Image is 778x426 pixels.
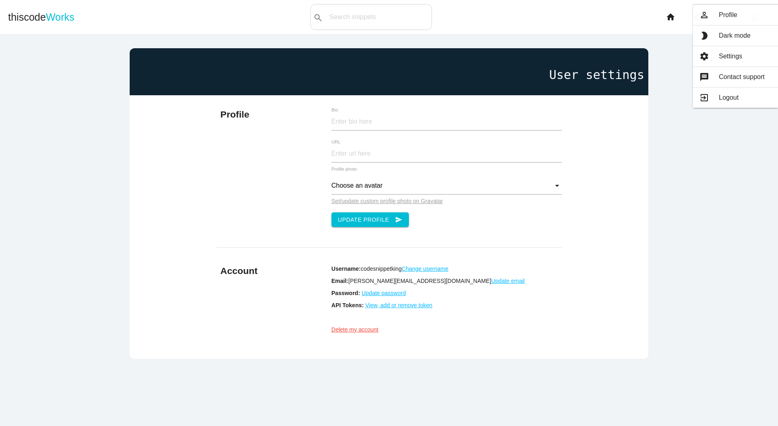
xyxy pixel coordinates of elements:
[220,109,249,120] b: Profile
[331,278,562,284] p: [PERSON_NAME][EMAIL_ADDRESS][DOMAIN_NAME]
[331,167,357,171] label: Profile photo
[331,145,562,163] input: Enter url here
[331,326,378,333] a: Delete my account
[46,11,74,23] span: Works
[693,5,778,25] a: person_outlineProfile
[134,68,644,81] h1: User settings
[331,265,562,272] p: codesnippetking
[699,73,709,81] i: message
[491,278,525,284] a: Update email
[331,265,361,272] b: Username:
[331,113,562,131] input: Enter bio here
[699,52,709,61] i: settings
[361,290,406,296] a: Update password
[331,302,364,308] b: API Tokens:
[331,198,443,204] a: Set/update custom profile photo on Gravatar
[325,9,432,26] input: Search snippets
[666,4,675,30] i: home
[331,139,523,145] label: URL
[311,4,325,30] button: search
[331,212,409,227] button: Update Profilesend
[699,93,709,102] i: exit_to_app
[693,46,778,66] a: settingsSettings
[693,67,778,87] a: messageContact support
[395,212,402,227] i: send
[331,290,360,296] b: Password:
[331,278,348,284] b: Email:
[365,302,433,308] a: View, add or remove token
[693,88,778,108] a: exit_to_appLogout
[699,31,709,40] i: brightness_2
[331,107,523,113] label: Bio
[8,4,75,30] a: thiscodeWorks
[699,11,709,19] i: person_outline
[313,5,323,31] i: search
[693,26,778,46] a: brightness_2Dark mode
[402,265,448,272] a: Change username
[220,265,258,276] b: Account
